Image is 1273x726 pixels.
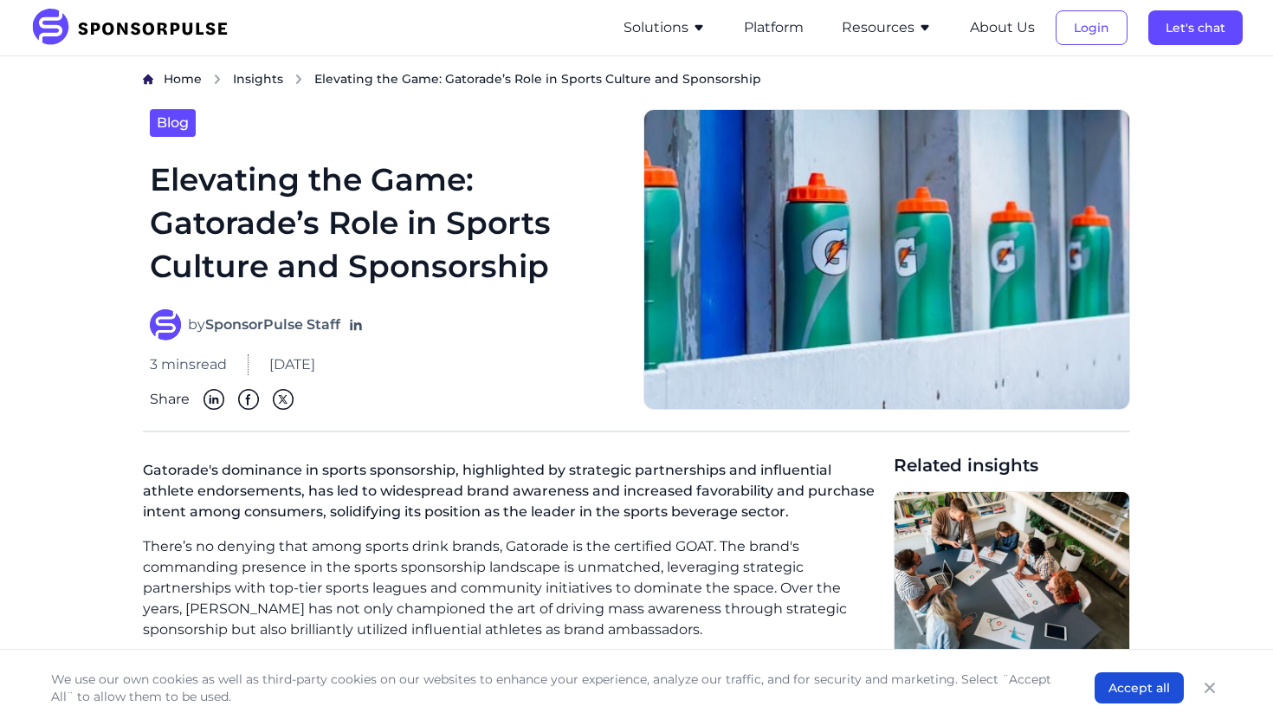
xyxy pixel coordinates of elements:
[970,20,1035,36] a: About Us
[204,389,224,410] img: Linkedin
[1198,676,1222,700] button: Close
[624,17,706,38] button: Solutions
[188,314,340,335] span: by
[143,536,880,640] p: There’s no denying that among sports drink brands, Gatorade is the certified GOAT. The brand's co...
[1095,672,1184,703] button: Accept all
[143,74,153,85] img: Home
[1056,20,1128,36] a: Login
[744,20,804,36] a: Platform
[842,17,932,38] button: Resources
[273,389,294,410] img: Twitter
[970,17,1035,38] button: About Us
[150,389,190,410] span: Share
[150,158,623,288] h1: Elevating the Game: Gatorade’s Role in Sports Culture and Sponsorship
[233,70,283,88] a: Insights
[150,354,227,375] span: 3 mins read
[233,71,283,87] span: Insights
[1148,10,1243,45] button: Let's chat
[1056,10,1128,45] button: Login
[150,109,196,137] a: Blog
[294,74,304,85] img: chevron right
[205,316,340,333] strong: SponsorPulse Staff
[643,109,1130,410] img: Photo by John McArthur via Unsplash
[347,316,365,334] a: Follow on LinkedIn
[212,74,223,85] img: chevron right
[164,71,202,87] span: Home
[238,389,259,410] img: Facebook
[744,17,804,38] button: Platform
[1148,20,1243,36] a: Let's chat
[895,492,1129,658] img: Getty images courtesy of Unsplash
[51,671,1060,705] p: We use our own cookies as well as third-party cookies on our websites to enhance your experience,...
[894,453,1130,477] span: Related insights
[269,354,315,375] span: [DATE]
[314,70,761,88] span: Elevating the Game: Gatorade’s Role in Sports Culture and Sponsorship
[164,70,202,88] a: Home
[150,309,181,340] img: SponsorPulse Staff
[30,9,241,47] img: SponsorPulse
[143,453,880,536] p: Gatorade's dominance in sports sponsorship, highlighted by strategic partnerships and influential...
